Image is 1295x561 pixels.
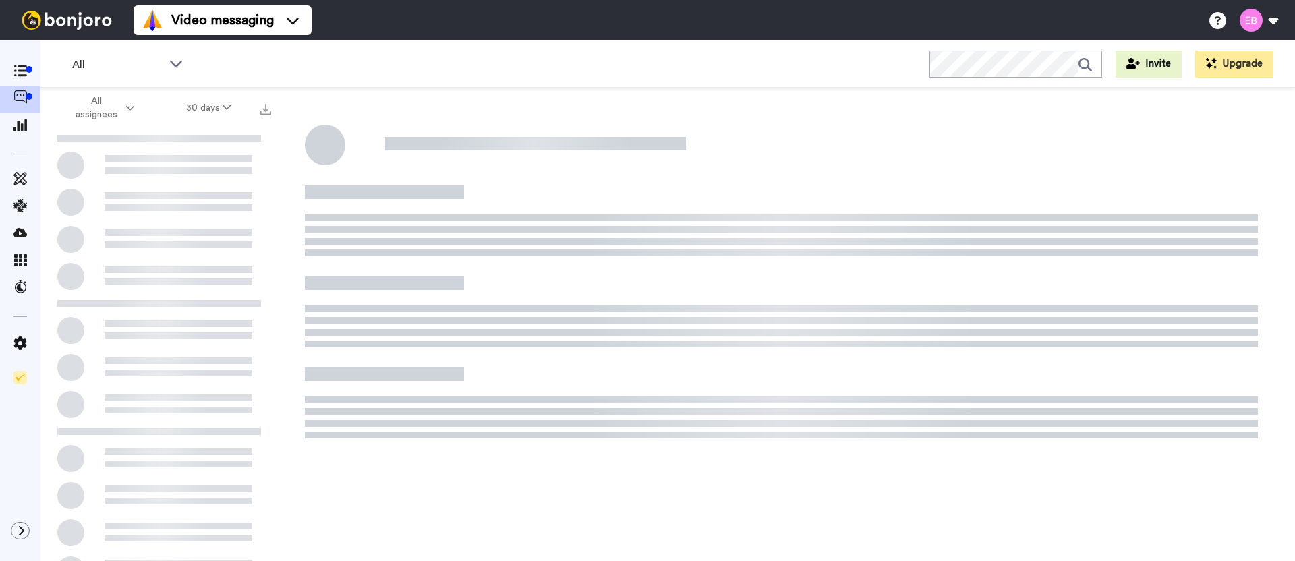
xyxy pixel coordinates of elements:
button: 30 days [161,96,257,120]
button: Invite [1116,51,1182,78]
button: Upgrade [1195,51,1273,78]
img: export.svg [260,104,271,115]
button: All assignees [43,89,161,127]
span: Video messaging [171,11,274,30]
button: Export all results that match these filters now. [256,98,275,118]
img: vm-color.svg [142,9,163,31]
img: Checklist.svg [13,371,27,384]
span: All assignees [69,94,123,121]
img: bj-logo-header-white.svg [16,11,117,30]
span: All [72,57,163,73]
